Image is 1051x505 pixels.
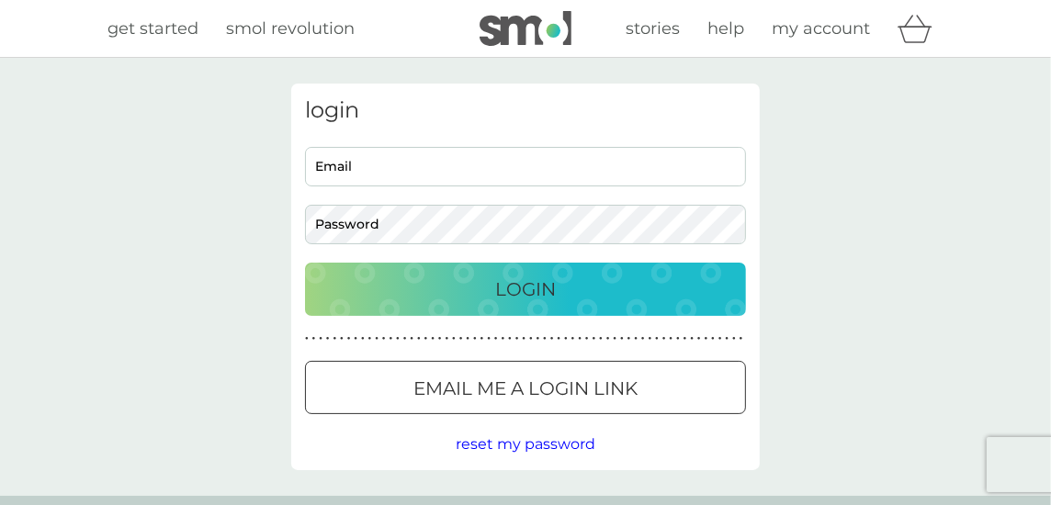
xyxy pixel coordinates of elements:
[593,334,596,343] p: ●
[347,334,351,343] p: ●
[550,334,554,343] p: ●
[326,334,330,343] p: ●
[627,334,631,343] p: ●
[361,334,365,343] p: ●
[670,334,673,343] p: ●
[641,334,645,343] p: ●
[417,334,421,343] p: ●
[226,18,355,39] span: smol revolution
[705,334,708,343] p: ●
[502,334,505,343] p: ●
[718,334,722,343] p: ●
[684,334,687,343] p: ●
[452,334,456,343] p: ●
[473,334,477,343] p: ●
[312,334,316,343] p: ●
[390,334,393,343] p: ●
[438,334,442,343] p: ●
[382,334,386,343] p: ●
[410,334,413,343] p: ●
[697,334,701,343] p: ●
[305,97,746,124] h3: login
[606,334,610,343] p: ●
[333,334,337,343] p: ●
[711,334,715,343] p: ●
[480,334,484,343] p: ●
[466,334,469,343] p: ●
[772,18,870,39] span: my account
[107,16,198,42] a: get started
[305,334,309,343] p: ●
[413,374,638,403] p: Email me a login link
[620,334,624,343] p: ●
[396,334,400,343] p: ●
[707,18,744,39] span: help
[578,334,582,343] p: ●
[494,334,498,343] p: ●
[558,334,561,343] p: ●
[508,334,512,343] p: ●
[599,334,603,343] p: ●
[772,16,870,42] a: my account
[480,11,571,46] img: smol
[368,334,372,343] p: ●
[634,334,638,343] p: ●
[707,16,744,42] a: help
[446,334,449,343] p: ●
[614,334,617,343] p: ●
[459,334,463,343] p: ●
[515,334,519,343] p: ●
[690,334,694,343] p: ●
[571,334,575,343] p: ●
[529,334,533,343] p: ●
[898,10,944,47] div: basket
[732,334,736,343] p: ●
[676,334,680,343] p: ●
[431,334,435,343] p: ●
[537,334,540,343] p: ●
[340,334,344,343] p: ●
[655,334,659,343] p: ●
[375,334,379,343] p: ●
[585,334,589,343] p: ●
[456,435,595,453] span: reset my password
[543,334,547,343] p: ●
[319,334,322,343] p: ●
[305,263,746,316] button: Login
[726,334,729,343] p: ●
[626,18,680,39] span: stories
[107,18,198,39] span: get started
[424,334,428,343] p: ●
[354,334,357,343] p: ●
[456,432,595,456] button: reset my password
[662,334,666,343] p: ●
[403,334,407,343] p: ●
[226,16,355,42] a: smol revolution
[564,334,568,343] p: ●
[522,334,525,343] p: ●
[487,334,491,343] p: ●
[649,334,652,343] p: ●
[495,275,556,304] p: Login
[626,16,680,42] a: stories
[305,361,746,414] button: Email me a login link
[740,334,743,343] p: ●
